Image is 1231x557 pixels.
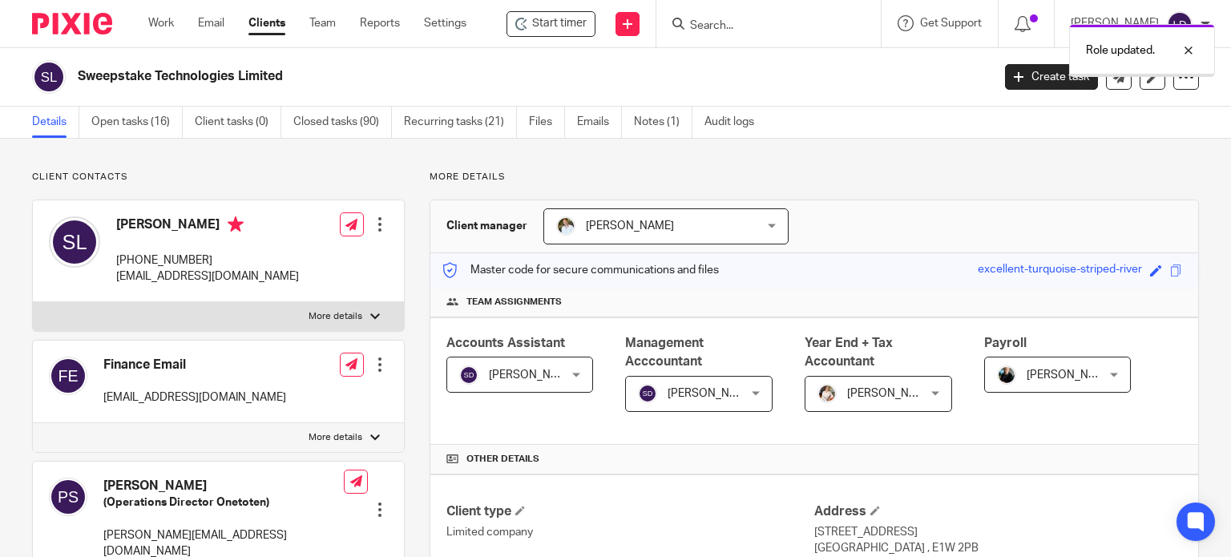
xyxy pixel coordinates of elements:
div: Sweepstake Technologies Limited [507,11,595,37]
a: Team [309,15,336,31]
a: Files [529,107,565,138]
a: Emails [577,107,622,138]
img: nicky-partington.jpg [997,365,1016,385]
img: svg%3E [49,216,100,268]
span: Management Acccountant [625,337,704,368]
a: Recurring tasks (21) [404,107,517,138]
h4: Address [814,503,1182,520]
img: svg%3E [638,384,657,403]
h4: Client type [446,503,814,520]
img: svg%3E [32,60,66,94]
a: Details [32,107,79,138]
p: More details [309,431,362,444]
h4: [PERSON_NAME] [116,216,299,236]
a: Open tasks (16) [91,107,183,138]
div: excellent-turquoise-striped-river [978,261,1142,280]
p: Master code for secure communications and files [442,262,719,278]
i: Primary [228,216,244,232]
img: svg%3E [49,357,87,395]
span: [PERSON_NAME] [847,388,935,399]
p: [GEOGRAPHIC_DATA] , E1W 2PB [814,540,1182,556]
img: svg%3E [49,478,87,516]
p: More details [309,310,362,323]
span: Start timer [532,15,587,32]
p: [STREET_ADDRESS] [814,524,1182,540]
img: svg%3E [1167,11,1193,37]
span: Accounts Assistant [446,337,565,349]
p: [EMAIL_ADDRESS][DOMAIN_NAME] [116,268,299,285]
a: Reports [360,15,400,31]
p: [EMAIL_ADDRESS][DOMAIN_NAME] [103,389,286,406]
p: Client contacts [32,171,405,184]
p: Role updated. [1086,42,1155,59]
p: More details [430,171,1199,184]
a: Work [148,15,174,31]
span: [PERSON_NAME] [489,369,577,381]
span: [PERSON_NAME] [1027,369,1115,381]
span: Team assignments [466,296,562,309]
a: Audit logs [704,107,766,138]
span: [PERSON_NAME] [668,388,756,399]
img: Pixie [32,13,112,34]
a: Clients [248,15,285,31]
a: Client tasks (0) [195,107,281,138]
img: sarah-royle.jpg [556,216,575,236]
h4: Finance Email [103,357,286,373]
h3: Client manager [446,218,527,234]
h2: Sweepstake Technologies Limited [78,68,801,85]
span: Payroll [984,337,1027,349]
a: Settings [424,15,466,31]
h5: (Operations Director Onetoten) [103,494,344,511]
p: Limited company [446,524,814,540]
a: Closed tasks (90) [293,107,392,138]
img: svg%3E [459,365,478,385]
img: Kayleigh%20Henson.jpeg [817,384,837,403]
span: Year End + Tax Accountant [805,337,893,368]
h4: [PERSON_NAME] [103,478,344,494]
a: Email [198,15,224,31]
p: [PHONE_NUMBER] [116,252,299,268]
a: Create task [1005,64,1098,90]
span: Other details [466,453,539,466]
span: [PERSON_NAME] [586,220,674,232]
a: Notes (1) [634,107,692,138]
